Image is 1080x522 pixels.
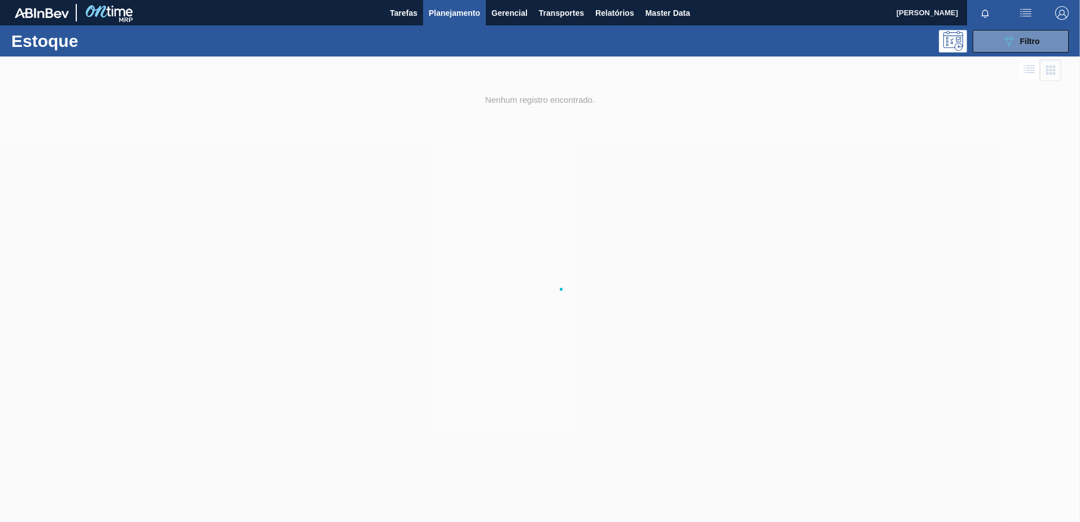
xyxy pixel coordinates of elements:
[973,30,1069,53] button: Filtro
[1055,6,1069,20] img: Logout
[595,6,634,20] span: Relatórios
[645,6,690,20] span: Master Data
[11,34,180,47] h1: Estoque
[491,6,528,20] span: Gerencial
[390,6,417,20] span: Tarefas
[967,5,1003,21] button: Notificações
[15,8,69,18] img: TNhmsLtSVTkK8tSr43FrP2fwEKptu5GPRR3wAAAABJRU5ErkJggg==
[1019,6,1033,20] img: userActions
[429,6,480,20] span: Planejamento
[939,30,967,53] div: Pogramando: nenhum usuário selecionado
[539,6,584,20] span: Transportes
[1020,37,1040,46] span: Filtro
